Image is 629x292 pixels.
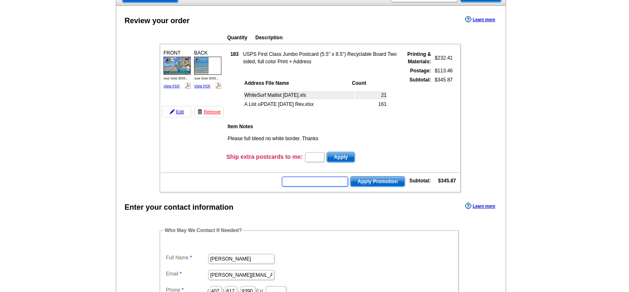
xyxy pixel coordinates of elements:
[194,106,223,117] a: Remove
[166,254,207,261] label: Full Name
[185,82,191,89] img: pdf_logo.png
[244,91,354,99] td: WhiteSurf Mailist [DATE].xls
[327,152,355,162] span: Apply
[432,67,453,75] td: $113.46
[227,34,254,42] th: Quantity
[432,76,453,119] td: $345.87
[170,109,175,114] img: pencil-icon.gif
[166,270,207,278] label: Email
[227,122,370,131] th: Item Notes
[355,91,387,99] td: 21
[242,50,399,66] td: USPS First Class Jumbo Postcard (5.5" x 8.5") Recyclable Board Two sided, full color Print + Address
[227,134,370,143] td: Please full bleed no white border. Thanks
[193,48,223,91] div: BACK
[432,50,453,66] td: $232.41
[125,15,190,26] div: Review your order
[194,84,211,88] a: View PDF
[350,176,405,187] button: Apply Promotion
[125,202,233,213] div: Enter your contact information
[410,77,431,83] strong: Subtotal:
[465,16,495,23] a: Learn more
[409,178,431,184] strong: Subtotal:
[244,100,354,108] td: A List uPDATE [DATE] Rev.xlsx
[230,51,239,57] strong: 183
[410,68,431,74] strong: Postage:
[162,106,191,117] a: Edit
[407,51,431,65] strong: Printing & Materials:
[194,77,219,80] span: Just Sold 3555...
[164,227,242,234] legend: Who May We Contact If Needed?
[255,34,406,42] th: Description
[226,153,302,160] h3: Ship extra postcards to me:
[197,109,202,114] img: trashcan-icon.gif
[163,77,188,80] span: Just Sold 3555...
[163,84,180,88] a: View PDF
[163,57,191,75] img: small-thumb.jpg
[351,177,405,187] span: Apply Promotion
[244,79,351,87] th: Address File Name
[194,57,221,75] img: small-thumb.jpg
[215,82,221,89] img: pdf_logo.png
[355,100,387,108] td: 161
[463,100,629,292] iframe: LiveChat chat widget
[162,48,192,91] div: FRONT
[438,178,456,184] strong: $345.87
[327,152,355,163] button: Apply
[351,79,387,87] th: Count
